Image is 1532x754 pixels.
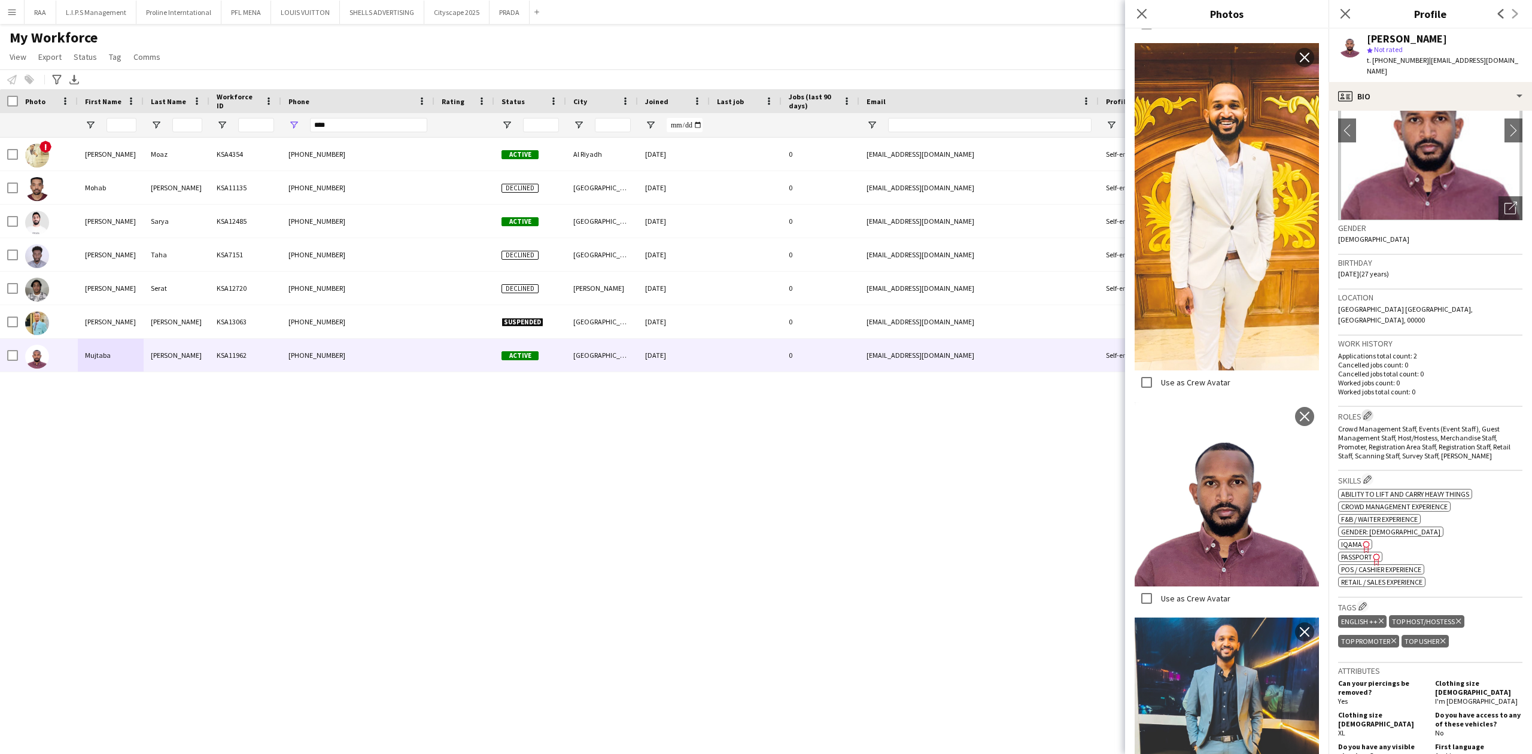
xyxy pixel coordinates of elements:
[1099,272,1175,305] div: Self-employed Crew
[782,339,859,372] div: 0
[566,138,638,171] div: Al Riyadh
[1367,56,1518,75] span: | [EMAIL_ADDRESS][DOMAIN_NAME]
[1338,305,1473,324] span: [GEOGRAPHIC_DATA] [GEOGRAPHIC_DATA], [GEOGRAPHIC_DATA], 00000
[1338,378,1522,387] p: Worked jobs count: 0
[1338,424,1510,460] span: Crowd Management Staff, Events (Event Staff), Guest Management Staff, Host/Hostess, Merchandise S...
[1338,710,1425,728] h5: Clothing size [DEMOGRAPHIC_DATA]
[1435,742,1522,751] h5: First language
[1338,369,1522,378] p: Cancelled jobs total count: 0
[85,120,96,130] button: Open Filter Menu
[10,51,26,62] span: View
[78,138,144,171] div: [PERSON_NAME]
[144,305,209,338] div: [PERSON_NAME]
[238,118,274,132] input: Workforce ID Filter Input
[1135,402,1319,586] img: Crew photo 1017330
[1159,377,1230,388] label: Use as Crew Avatar
[209,205,281,238] div: KSA12485
[78,205,144,238] div: [PERSON_NAME]
[109,51,121,62] span: Tag
[638,138,710,171] div: [DATE]
[78,305,144,338] div: [PERSON_NAME]
[782,205,859,238] div: 0
[144,138,209,171] div: Moaz
[1341,515,1418,524] span: F&B / Waiter experience
[1125,6,1329,22] h3: Photos
[782,138,859,171] div: 0
[1389,615,1464,628] div: TOP HOST/HOSTESS
[144,171,209,204] div: [PERSON_NAME]
[566,205,638,238] div: [GEOGRAPHIC_DATA]
[1338,292,1522,303] h3: Location
[782,171,859,204] div: 0
[859,238,1099,271] div: [EMAIL_ADDRESS][DOMAIN_NAME]
[281,205,434,238] div: [PHONE_NUMBER]
[217,92,260,110] span: Workforce ID
[271,1,340,24] button: LOUIS VUITTON
[1099,171,1175,204] div: Self-employed Crew
[645,120,656,130] button: Open Filter Menu
[34,49,66,65] a: Export
[638,272,710,305] div: [DATE]
[50,72,64,87] app-action-btn: Advanced filters
[25,144,49,168] img: Moaz Yassir Moaz
[281,272,434,305] div: [PHONE_NUMBER]
[573,120,584,130] button: Open Filter Menu
[281,138,434,171] div: [PHONE_NUMBER]
[209,305,281,338] div: KSA13063
[340,1,424,24] button: SHELLS ADVERTISING
[281,171,434,204] div: [PHONE_NUMBER]
[782,305,859,338] div: 0
[69,49,102,65] a: Status
[104,49,126,65] a: Tag
[67,72,81,87] app-action-btn: Export XLSX
[523,118,559,132] input: Status Filter Input
[172,118,202,132] input: Last Name Filter Input
[1341,502,1448,511] span: Crowd management experience
[25,1,56,24] button: RAA
[39,141,51,153] span: !
[1341,577,1422,586] span: Retail / Sales experience
[209,339,281,372] div: KSA11962
[638,205,710,238] div: [DATE]
[859,138,1099,171] div: [EMAIL_ADDRESS][DOMAIN_NAME]
[1402,635,1448,647] div: TOP USHER
[501,318,543,327] span: Suspended
[151,120,162,130] button: Open Filter Menu
[566,238,638,271] div: [GEOGRAPHIC_DATA]
[281,238,434,271] div: [PHONE_NUMBER]
[1329,82,1532,111] div: Bio
[56,1,136,24] button: L.I.P.S Management
[859,205,1099,238] div: [EMAIL_ADDRESS][DOMAIN_NAME]
[25,211,49,235] img: Mohamed Sarya
[1338,257,1522,268] h3: Birthday
[38,51,62,62] span: Export
[1341,565,1421,574] span: POS / Cashier experience
[501,351,539,360] span: Active
[1099,339,1175,372] div: Self-employed Crew
[1338,615,1387,628] div: ENGLISH ++
[1338,697,1348,706] span: Yes
[859,339,1099,372] div: [EMAIL_ADDRESS][DOMAIN_NAME]
[209,272,281,305] div: KSA12720
[1338,600,1522,613] h3: Tags
[1498,196,1522,220] div: Open photos pop-in
[789,92,838,110] span: Jobs (last 90 days)
[1367,34,1447,44] div: [PERSON_NAME]
[595,118,631,132] input: City Filter Input
[144,272,209,305] div: Serat
[1329,6,1532,22] h3: Profile
[645,97,668,106] span: Joined
[209,238,281,271] div: KSA7151
[74,51,97,62] span: Status
[1338,635,1399,647] div: TOP PROMOTER
[501,97,525,106] span: Status
[281,305,434,338] div: [PHONE_NUMBER]
[1099,205,1175,238] div: Self-employed Crew
[25,345,49,369] img: Mujtaba Ahmed
[25,177,49,201] img: Mohab Mohamed
[1341,490,1469,498] span: Ability to lift and carry heavy things
[1338,728,1345,737] span: XL
[1338,41,1522,220] img: Crew avatar or photo
[151,97,186,106] span: Last Name
[566,272,638,305] div: [PERSON_NAME]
